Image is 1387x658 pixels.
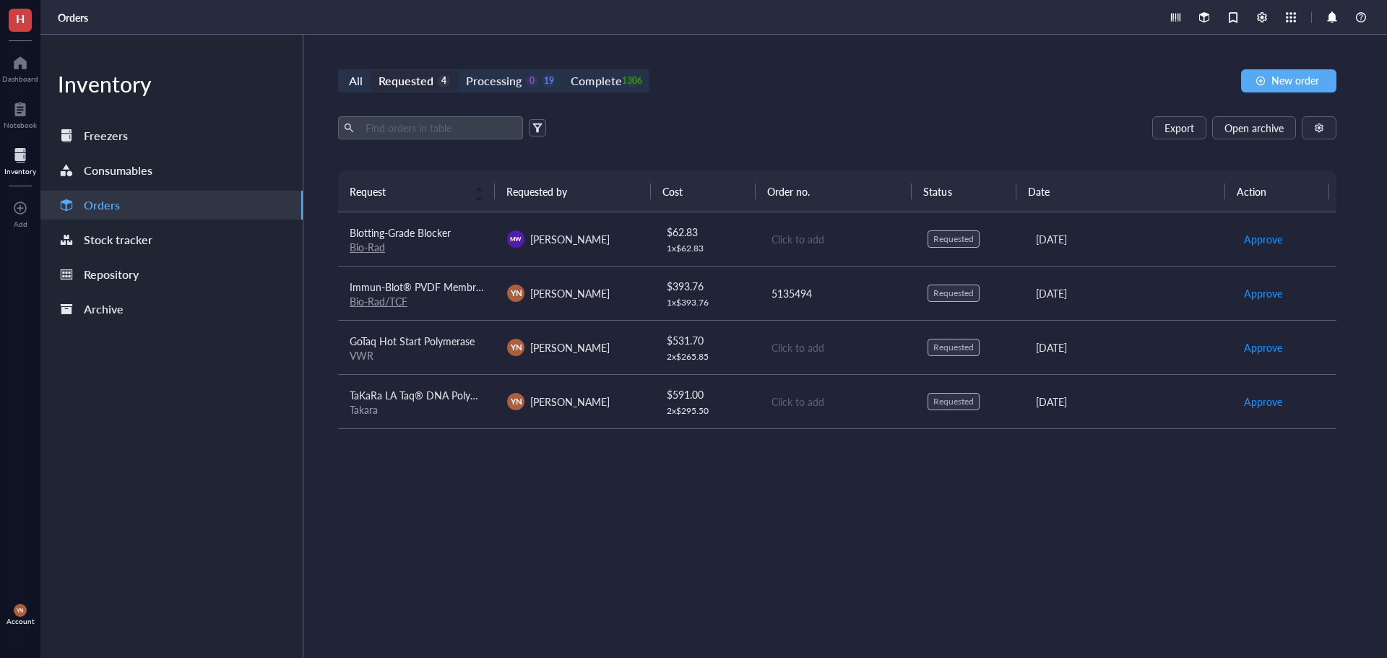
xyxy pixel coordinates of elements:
span: H [16,9,25,27]
div: Takara [350,403,484,416]
div: 0 [526,75,538,87]
div: Processing [466,71,522,91]
a: Consumables [40,156,303,185]
td: Click to add [759,320,916,374]
a: Archive [40,295,303,324]
div: Inventory [40,69,303,98]
span: Request [350,183,466,199]
div: Consumables [84,160,152,181]
button: Approve [1243,336,1283,359]
div: Click to add [772,231,904,247]
div: Click to add [772,339,904,355]
div: Notebook [4,121,37,129]
span: [PERSON_NAME] [530,232,610,246]
div: Add [14,220,27,228]
span: MW [510,235,522,243]
span: YN [510,287,522,299]
th: Action [1225,171,1330,212]
span: [PERSON_NAME] [530,340,610,355]
div: Requested [933,233,974,245]
th: Requested by [495,171,652,212]
th: Date [1016,171,1225,212]
div: [DATE] [1036,231,1220,247]
div: 1306 [626,75,639,87]
span: Export [1165,122,1194,134]
span: Approve [1244,231,1282,247]
th: Request [338,171,495,212]
th: Cost [651,171,755,212]
div: Requested [379,71,433,91]
div: All [349,71,363,91]
a: Dashboard [2,51,38,83]
span: YN [510,341,522,353]
a: Stock tracker [40,225,303,254]
td: Click to add [759,374,916,428]
div: $ 62.83 [667,224,748,240]
div: [DATE] [1036,339,1220,355]
div: [DATE] [1036,394,1220,410]
a: Bio-Rad [350,240,385,254]
div: [DATE] [1036,285,1220,301]
div: VWR [350,349,484,362]
span: [PERSON_NAME] [530,286,610,300]
span: TaKaRa LA Taq® DNA Polymerase (Mg2+ plus buffer) - 250 Units [350,388,641,402]
button: Approve [1243,282,1283,305]
div: 5135494 [772,285,904,301]
div: Freezers [84,126,128,146]
div: Dashboard [2,74,38,83]
th: Status [912,171,1016,212]
div: 2 x $ 295.50 [667,405,748,417]
a: Inventory [4,144,36,176]
span: Immun-Blot® PVDF Membrane, Roll, 26 cm x 3.3 m, 1620177 [350,280,629,294]
button: Open archive [1212,116,1296,139]
span: Open archive [1224,122,1284,134]
div: 1 x $ 62.83 [667,243,748,254]
div: $ 531.70 [667,332,748,348]
span: [PERSON_NAME] [530,394,610,409]
span: Blotting-Grade Blocker [350,225,451,240]
span: YN [510,395,522,407]
span: Approve [1244,285,1282,301]
div: Click to add [772,394,904,410]
div: Orders [84,195,120,215]
div: 2 x $ 265.85 [667,351,748,363]
div: Requested [933,287,974,299]
span: Approve [1244,394,1282,410]
button: Approve [1243,228,1283,251]
button: Export [1152,116,1206,139]
a: Bio-Rad/TCF [350,294,407,308]
td: Click to add [759,212,916,267]
button: New order [1241,69,1336,92]
div: Archive [84,299,124,319]
div: segmented control [338,69,649,92]
a: Notebook [4,98,37,129]
span: New order [1271,74,1319,86]
div: Inventory [4,167,36,176]
div: Repository [84,264,139,285]
div: Requested [933,396,974,407]
div: 4 [438,75,450,87]
input: Find orders in table [360,117,517,139]
a: Freezers [40,121,303,150]
div: Complete [571,71,621,91]
button: Approve [1243,390,1283,413]
div: 1 x $ 393.76 [667,297,748,308]
div: Stock tracker [84,230,152,250]
span: GoTaq Hot Start Polymerase [350,334,475,348]
div: Account [7,617,35,625]
div: 19 [543,75,555,87]
span: Approve [1244,339,1282,355]
div: Requested [933,342,974,353]
div: $ 591.00 [667,386,748,402]
td: 5135494 [759,266,916,320]
th: Order no. [756,171,912,212]
a: Orders [40,191,303,220]
span: YN [17,607,24,614]
a: Repository [40,260,303,289]
div: $ 393.76 [667,278,748,294]
a: Orders [58,11,91,24]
